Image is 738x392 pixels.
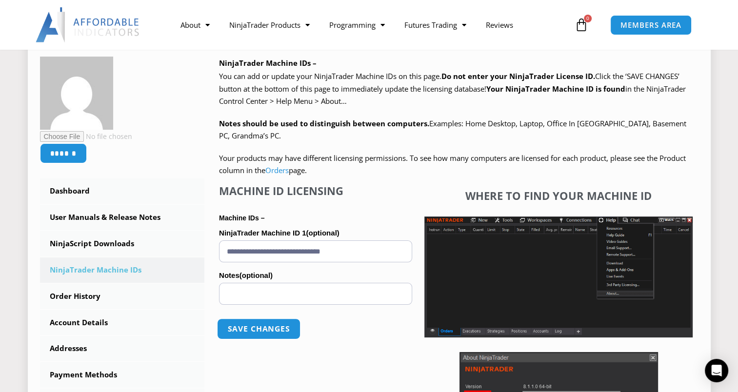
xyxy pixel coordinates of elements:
[395,14,476,36] a: Futures Trading
[219,14,319,36] a: NinjaTrader Products
[40,178,205,204] a: Dashboard
[219,184,412,197] h4: Machine ID Licensing
[265,165,289,175] a: Orders
[424,189,693,202] h4: Where to find your Machine ID
[219,226,412,240] label: NinjaTrader Machine ID 1
[36,7,140,42] img: LogoAI | Affordable Indicators – NinjaTrader
[219,268,412,283] label: Notes
[40,362,205,388] a: Payment Methods
[219,58,317,68] b: NinjaTrader Machine IDs –
[219,118,686,141] span: Examples: Home Desktop, Laptop, Office In [GEOGRAPHIC_DATA], Basement PC, Grandma’s PC.
[239,271,273,279] span: (optional)
[40,310,205,335] a: Account Details
[584,15,592,22] span: 0
[40,205,205,230] a: User Manuals & Release Notes
[219,71,686,106] span: Click the ‘SAVE CHANGES’ button at the bottom of this page to immediately update the licensing da...
[610,15,692,35] a: MEMBERS AREA
[219,118,429,128] strong: Notes should be used to distinguish between computers.
[705,359,728,382] div: Open Intercom Messenger
[319,14,395,36] a: Programming
[486,84,625,94] strong: Your NinjaTrader Machine ID is found
[219,214,264,222] strong: Machine IDs –
[306,229,339,237] span: (optional)
[171,14,219,36] a: About
[40,231,205,256] a: NinjaScript Downloads
[476,14,523,36] a: Reviews
[40,336,205,361] a: Addresses
[40,57,113,130] img: 698de9d3a4b3fac05368501df799d94a764755f0513a12cba61beec75de91eb9
[219,71,441,81] span: You can add or update your NinjaTrader Machine IDs on this page.
[219,153,686,176] span: Your products may have different licensing permissions. To see how many computers are licensed fo...
[40,257,205,283] a: NinjaTrader Machine IDs
[40,284,205,309] a: Order History
[424,216,693,337] img: Screenshot 2025-01-17 1155544 | Affordable Indicators – NinjaTrader
[620,21,681,29] span: MEMBERS AREA
[441,71,595,81] b: Do not enter your NinjaTrader License ID.
[171,14,572,36] nav: Menu
[217,318,300,339] button: Save changes
[560,11,603,39] a: 0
